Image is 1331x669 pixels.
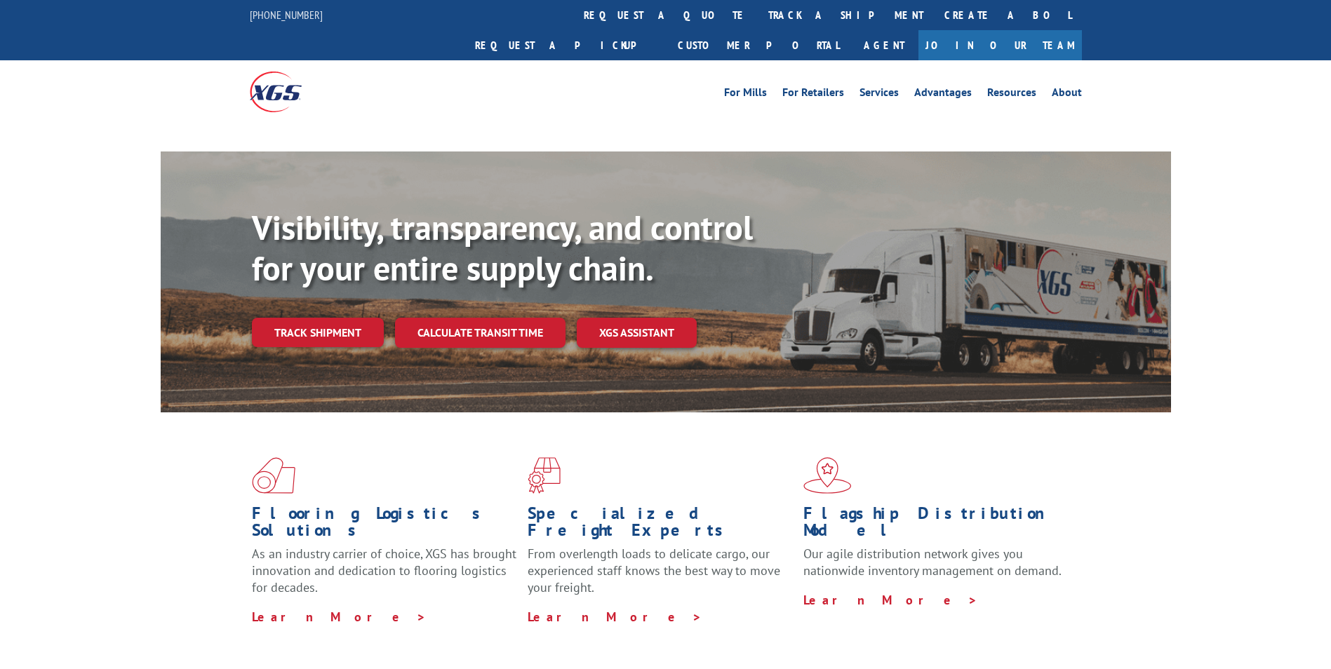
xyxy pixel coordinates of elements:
img: xgs-icon-focused-on-flooring-red [528,457,561,494]
a: Agent [850,30,918,60]
p: From overlength loads to delicate cargo, our experienced staff knows the best way to move your fr... [528,546,793,608]
b: Visibility, transparency, and control for your entire supply chain. [252,205,753,290]
a: Advantages [914,87,972,102]
a: About [1052,87,1082,102]
span: As an industry carrier of choice, XGS has brought innovation and dedication to flooring logistics... [252,546,516,595]
a: Services [860,87,899,102]
a: Customer Portal [667,30,850,60]
img: xgs-icon-flagship-distribution-model-red [803,457,852,494]
a: Calculate transit time [395,318,566,348]
a: Request a pickup [464,30,667,60]
img: xgs-icon-total-supply-chain-intelligence-red [252,457,295,494]
a: For Retailers [782,87,844,102]
span: Our agile distribution network gives you nationwide inventory management on demand. [803,546,1062,579]
h1: Specialized Freight Experts [528,505,793,546]
a: Join Our Team [918,30,1082,60]
a: Track shipment [252,318,384,347]
a: Learn More > [803,592,978,608]
a: [PHONE_NUMBER] [250,8,323,22]
a: Resources [987,87,1036,102]
h1: Flagship Distribution Model [803,505,1069,546]
a: Learn More > [528,609,702,625]
a: Learn More > [252,609,427,625]
a: For Mills [724,87,767,102]
h1: Flooring Logistics Solutions [252,505,517,546]
a: XGS ASSISTANT [577,318,697,348]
